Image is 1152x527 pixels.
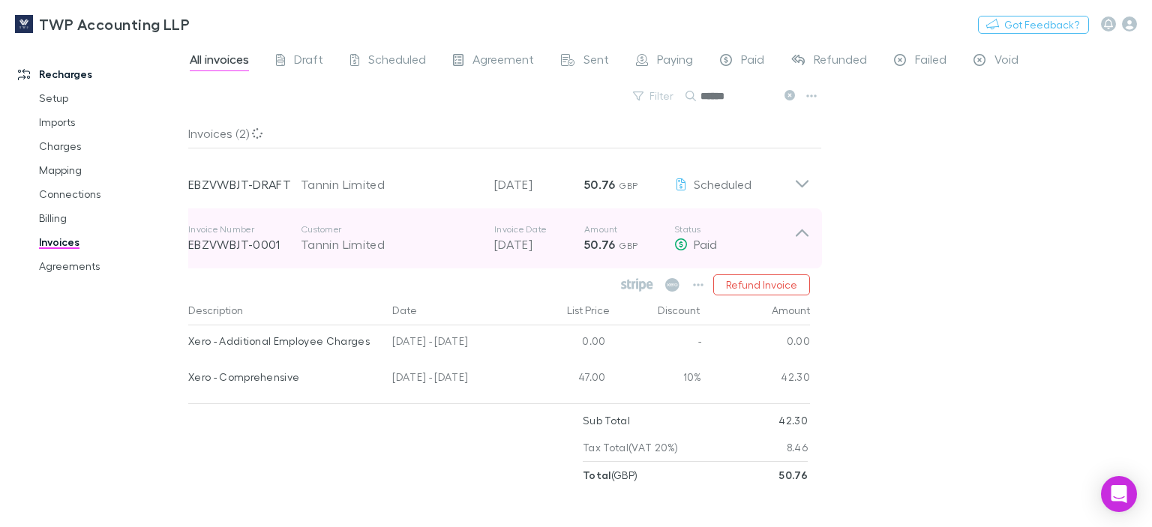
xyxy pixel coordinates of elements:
[301,175,479,193] div: Tannin Limited
[701,361,810,397] div: 42.30
[521,325,611,361] div: 0.00
[294,52,323,71] span: Draft
[24,206,196,230] a: Billing
[24,254,196,278] a: Agreements
[611,325,701,361] div: -
[301,235,479,253] div: Tannin Limited
[190,52,249,71] span: All invoices
[611,361,701,397] div: 10%
[301,223,479,235] p: Customer
[701,325,810,361] div: 0.00
[583,469,611,481] strong: Total
[787,434,808,461] p: 8.46
[778,407,808,434] p: 42.30
[583,434,679,461] p: Tax Total (VAT 20%)
[584,177,616,192] strong: 50.76
[494,223,584,235] p: Invoice Date
[188,325,381,357] div: Xero - Additional Employee Charges
[24,134,196,158] a: Charges
[386,361,521,397] div: [DATE] - [DATE]
[176,148,822,208] div: EBZVWBJT-DRAFTTannin Limited[DATE]50.76 GBPScheduled
[368,52,426,71] span: Scheduled
[583,52,609,71] span: Sent
[24,158,196,182] a: Mapping
[24,182,196,206] a: Connections
[188,175,301,193] p: EBZVWBJT-DRAFT
[24,230,196,254] a: Invoices
[386,325,521,361] div: [DATE] - [DATE]
[24,110,196,134] a: Imports
[674,223,794,235] p: Status
[583,462,637,489] p: ( GBP )
[6,6,199,42] a: TWP Accounting LLP
[713,274,810,295] button: Refund Invoice
[694,177,751,191] span: Scheduled
[741,52,764,71] span: Paid
[188,235,301,253] p: EBZVWBJT-0001
[3,62,196,86] a: Recharges
[584,223,674,235] p: Amount
[619,180,637,191] span: GBP
[694,237,717,251] span: Paid
[657,52,693,71] span: Paying
[39,15,190,33] h3: TWP Accounting LLP
[625,87,682,105] button: Filter
[583,407,630,434] p: Sub Total
[472,52,534,71] span: Agreement
[619,240,637,251] span: GBP
[494,235,584,253] p: [DATE]
[521,361,611,397] div: 47.00
[978,16,1089,34] button: Got Feedback?
[915,52,946,71] span: Failed
[188,361,381,393] div: Xero - Comprehensive
[994,52,1018,71] span: Void
[24,86,196,110] a: Setup
[176,208,822,268] div: Invoice NumberEBZVWBJT-0001CustomerTannin LimitedInvoice Date[DATE]Amount50.76 GBPStatusPaid
[188,223,301,235] p: Invoice Number
[494,175,584,193] p: [DATE]
[779,469,808,481] strong: 50.76
[584,237,616,252] strong: 50.76
[1101,476,1137,512] div: Open Intercom Messenger
[814,52,867,71] span: Refunded
[15,15,33,33] img: TWP Accounting LLP's Logo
